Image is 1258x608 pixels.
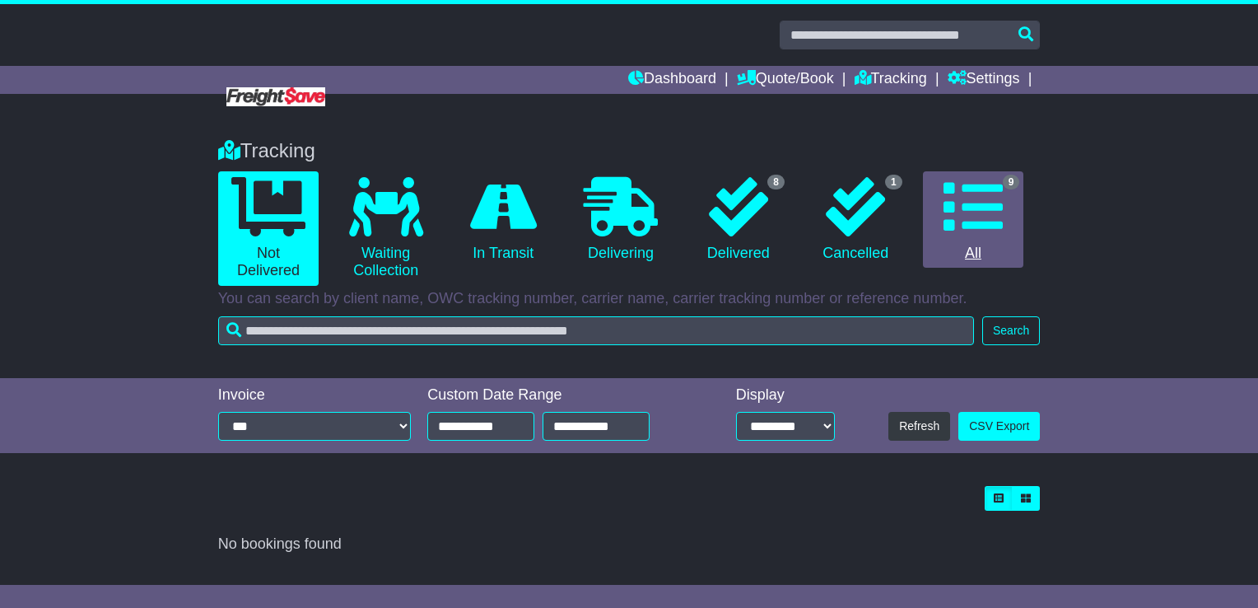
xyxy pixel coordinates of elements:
button: Search [982,316,1040,345]
a: 9 All [923,171,1024,269]
a: Delivering [571,171,672,269]
a: Not Delivered [218,171,319,286]
div: No bookings found [218,536,1041,554]
a: In Transit [453,171,554,269]
a: Dashboard [628,66,716,94]
img: Freight Save [226,87,325,106]
div: Invoice [218,386,412,405]
a: 8 Delivered [687,171,789,269]
a: CSV Export [958,412,1040,441]
span: 1 [885,175,902,189]
button: Refresh [888,412,950,441]
a: 1 Cancelled [805,171,906,269]
div: Tracking [210,139,1049,163]
a: Quote/Book [737,66,834,94]
a: Tracking [855,66,927,94]
a: Waiting Collection [335,171,436,286]
p: You can search by client name, OWC tracking number, carrier name, carrier tracking number or refe... [218,290,1041,308]
span: 9 [1003,175,1020,189]
div: Display [736,386,836,405]
div: Custom Date Range [427,386,691,405]
span: 8 [767,175,785,189]
a: Settings [948,66,1020,94]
